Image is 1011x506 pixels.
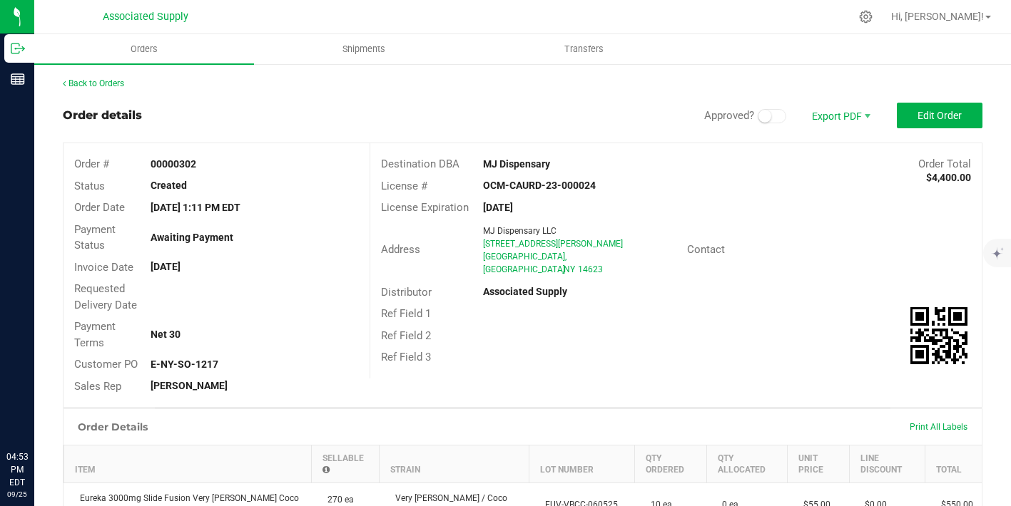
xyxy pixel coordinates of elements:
div: Manage settings [857,10,875,24]
span: 14623 [578,264,603,274]
span: Address [381,243,420,256]
strong: Awaiting Payment [151,232,233,243]
strong: $4,400.00 [926,172,971,183]
span: [STREET_ADDRESS][PERSON_NAME] [483,239,623,249]
a: Back to Orders [63,78,124,88]
span: 270 ea [320,495,354,505]
span: Ref Field 1 [381,307,431,320]
th: Total [925,445,982,483]
span: MJ Dispensary LLC [483,226,557,236]
strong: E-NY-SO-1217 [151,358,218,370]
strong: [DATE] [483,202,513,213]
inline-svg: Reports [11,72,25,86]
strong: OCM-CAURD-23-000024 [483,180,596,191]
span: [GEOGRAPHIC_DATA], [GEOGRAPHIC_DATA] [483,252,567,274]
span: Status [74,180,105,192]
span: Order Date [74,201,125,214]
p: 09/25 [6,489,28,500]
span: Print All Labels [910,422,967,432]
span: Transfers [545,43,623,56]
h1: Order Details [78,421,148,433]
span: Edit Order [918,110,962,121]
span: Customer PO [74,358,138,371]
span: Hi, [PERSON_NAME]! [891,11,984,22]
span: Sales Rep [74,380,121,393]
span: Payment Status [74,223,116,252]
li: Export PDF [797,103,883,128]
strong: MJ Dispensary [483,158,550,170]
strong: 00000302 [151,158,196,170]
p: 04:53 PM EDT [6,450,28,489]
div: Order details [63,107,142,124]
th: Line Discount [849,445,925,483]
strong: [DATE] [151,261,181,272]
span: Ref Field 3 [381,351,431,363]
span: NY [564,264,575,274]
span: Invoice Date [74,261,133,274]
iframe: Resource center [14,392,57,435]
img: Scan me! [910,307,967,364]
th: Qty Allocated [706,445,787,483]
th: Unit Price [788,445,850,483]
inline-svg: Outbound [11,41,25,56]
span: Order # [74,158,109,170]
a: Transfers [474,34,694,64]
strong: Net 30 [151,329,181,340]
strong: [DATE] 1:11 PM EDT [151,202,240,213]
strong: [PERSON_NAME] [151,380,228,391]
span: Ref Field 2 [381,329,431,342]
a: Shipments [254,34,474,64]
th: Item [64,445,312,483]
strong: Associated Supply [483,286,567,297]
span: Contact [687,243,725,256]
button: Edit Order [897,103,982,128]
qrcode: 00000302 [910,307,967,364]
span: Shipments [323,43,405,56]
th: Strain [380,445,529,483]
span: Destination DBA [381,158,459,170]
a: Orders [34,34,254,64]
span: Requested Delivery Date [74,282,137,311]
span: Order Total [918,158,971,170]
strong: Created [151,180,187,191]
th: Lot Number [529,445,635,483]
th: Qty Ordered [635,445,706,483]
span: , [562,264,564,274]
span: Associated Supply [103,11,188,23]
span: License Expiration [381,201,469,214]
span: License # [381,180,427,192]
span: Distributor [381,286,432,299]
span: Approved? [704,109,754,122]
span: Orders [111,43,177,56]
span: Payment Terms [74,320,116,349]
th: Sellable [312,445,380,483]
